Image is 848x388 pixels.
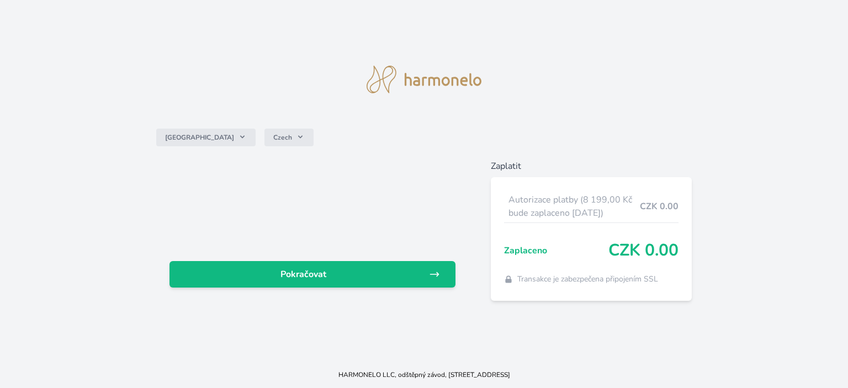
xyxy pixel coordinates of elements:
button: Czech [264,129,314,146]
span: [GEOGRAPHIC_DATA] [165,133,234,142]
span: Zaplaceno [504,244,608,257]
img: logo.svg [367,66,481,93]
h6: Zaplatit [491,160,692,173]
span: CZK 0.00 [640,200,679,213]
span: Czech [273,133,292,142]
span: Pokračovat [178,268,429,281]
span: CZK 0.00 [608,241,679,261]
button: [GEOGRAPHIC_DATA] [156,129,256,146]
span: Transakce je zabezpečena připojením SSL [517,274,658,285]
span: Autorizace platby (8 199,00 Kč bude zaplaceno [DATE]) [508,193,640,220]
a: Pokračovat [169,261,455,288]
